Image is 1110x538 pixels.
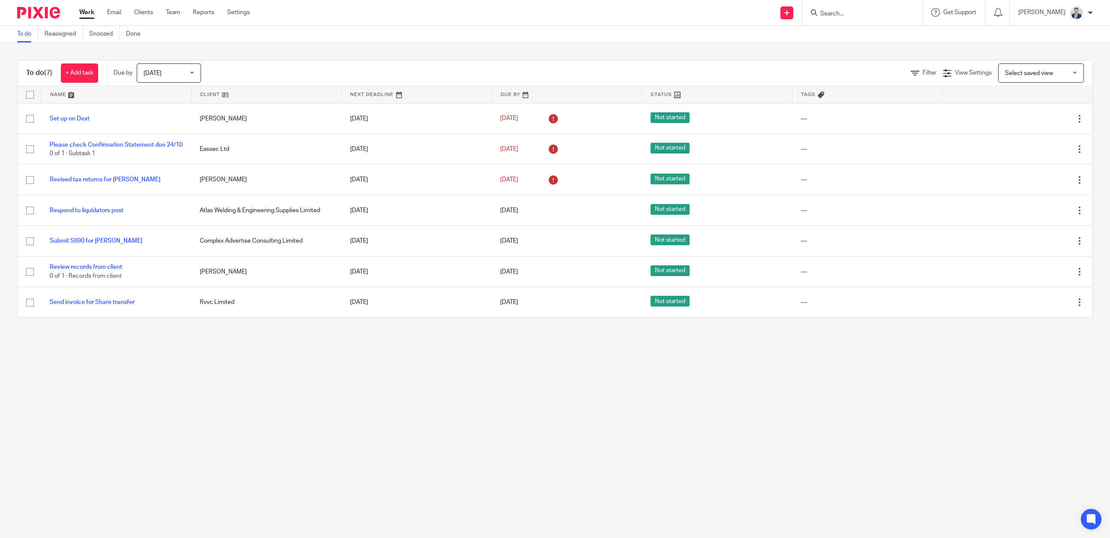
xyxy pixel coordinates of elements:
a: To do [17,26,38,42]
span: View Settings [955,70,992,76]
span: [DATE] [500,177,518,183]
span: Not started [651,296,690,307]
a: Work [79,8,94,17]
span: Not started [651,265,690,276]
td: [DATE] [342,165,492,195]
td: Eassec Ltd [191,134,341,164]
a: Reports [193,8,214,17]
a: Done [126,26,147,42]
div: --- [801,145,933,153]
div: --- [801,267,933,276]
span: Not started [651,174,690,184]
span: Filter [923,70,936,76]
td: [PERSON_NAME] [191,165,341,195]
td: Complex Advertise Consulting Limited [191,226,341,256]
img: LinkedIn%20Profile.jpeg [1070,6,1083,20]
a: Submit S690 for [PERSON_NAME] [50,238,142,244]
div: --- [801,206,933,215]
span: 0 of 1 · Subtask 1 [50,150,95,156]
td: [DATE] [342,256,492,287]
span: Tags [801,92,816,97]
span: [DATE] [144,70,162,76]
span: Not started [651,204,690,215]
td: [PERSON_NAME] [191,256,341,287]
span: [DATE] [500,269,518,275]
a: Respond to liquidators post [50,207,123,213]
span: [DATE] [500,116,518,122]
td: [PERSON_NAME] [191,103,341,134]
a: Snoozed [89,26,120,42]
td: [DATE] [342,287,492,318]
a: + Add task [61,63,98,83]
span: 0 of 1 · Records from client [50,273,122,279]
a: Revised tax returns for [PERSON_NAME] [50,177,160,183]
div: --- [801,237,933,245]
a: Team [166,8,180,17]
a: Review records from client [50,264,122,270]
a: Please check Confirmation Statement due 24/10 [50,142,183,148]
div: --- [801,175,933,184]
span: Not started [651,112,690,123]
a: Reassigned [45,26,83,42]
span: (7) [44,69,52,76]
div: --- [801,298,933,307]
span: [DATE] [500,299,518,305]
a: Clients [134,8,153,17]
td: Atlas Welding & Engineering Supplies Limited [191,195,341,225]
span: Not started [651,234,690,245]
a: Settings [227,8,250,17]
span: [DATE] [500,238,518,244]
span: Select saved view [1005,70,1053,76]
h1: To do [26,69,52,78]
p: Due by [114,69,132,77]
span: Not started [651,143,690,153]
img: Pixie [17,7,60,18]
td: [DATE] [342,226,492,256]
td: Rvvc Limited [191,287,341,318]
a: Send invoice for Share transfer [50,299,135,305]
a: Set up on Dext [50,116,90,122]
span: [DATE] [500,207,518,213]
td: [DATE] [342,103,492,134]
span: [DATE] [500,146,518,152]
td: [DATE] [342,195,492,225]
a: Email [107,8,121,17]
td: [DATE] [342,134,492,164]
div: --- [801,114,933,123]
